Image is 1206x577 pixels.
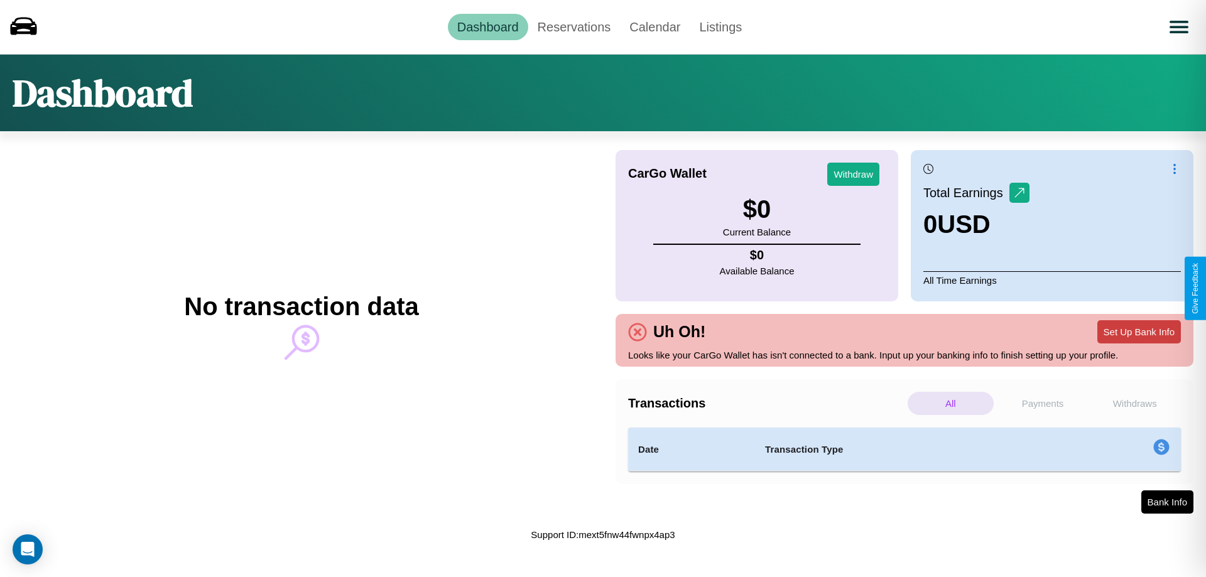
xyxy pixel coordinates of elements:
[13,67,193,119] h1: Dashboard
[1141,490,1193,514] button: Bank Info
[448,14,528,40] a: Dashboard
[923,181,1009,204] p: Total Earnings
[1161,9,1197,45] button: Open menu
[628,396,905,411] h4: Transactions
[723,195,791,224] h3: $ 0
[923,271,1181,289] p: All Time Earnings
[638,442,745,457] h4: Date
[531,526,675,543] p: Support ID: mext5fnw44fwnpx4ap3
[13,534,43,564] div: Open Intercom Messenger
[923,210,1029,239] h3: 0 USD
[184,293,418,321] h2: No transaction data
[1000,392,1086,415] p: Payments
[647,323,712,341] h4: Uh Oh!
[628,428,1181,472] table: simple table
[720,262,795,279] p: Available Balance
[620,14,690,40] a: Calendar
[720,248,795,262] h4: $ 0
[628,347,1181,364] p: Looks like your CarGo Wallet has isn't connected to a bank. Input up your banking info to finish ...
[723,224,791,240] p: Current Balance
[1191,263,1200,314] div: Give Feedback
[528,14,621,40] a: Reservations
[1097,320,1181,343] button: Set Up Bank Info
[765,442,1050,457] h4: Transaction Type
[908,392,994,415] p: All
[827,163,879,186] button: Withdraw
[1092,392,1178,415] p: Withdraws
[628,166,707,181] h4: CarGo Wallet
[690,14,751,40] a: Listings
